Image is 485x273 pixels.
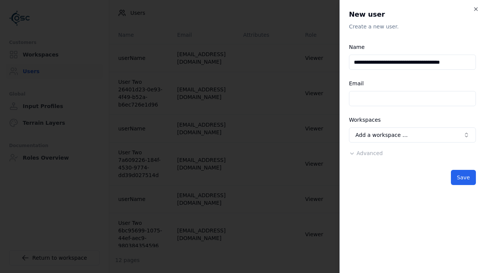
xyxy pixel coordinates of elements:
label: Name [349,44,365,50]
span: Add a workspace … [355,131,408,139]
h2: New user [349,9,476,20]
button: Advanced [349,149,383,157]
span: Advanced [357,150,383,156]
label: Email [349,80,364,86]
label: Workspaces [349,117,381,123]
button: Save [451,170,476,185]
p: Create a new user. [349,23,476,30]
